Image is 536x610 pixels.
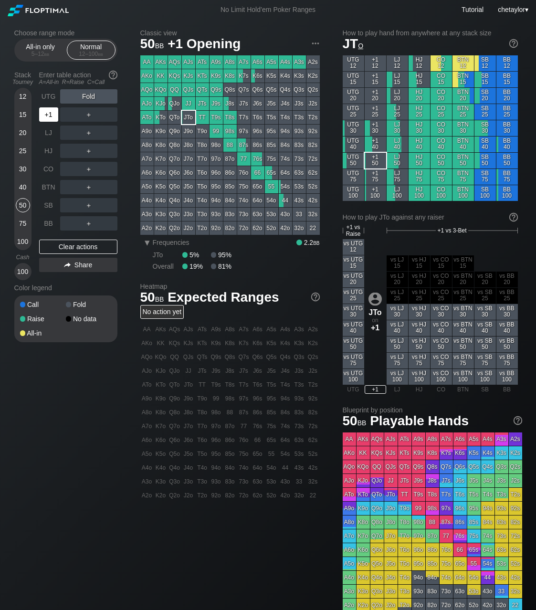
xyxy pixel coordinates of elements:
div: HJ 12 [409,55,430,71]
img: icon-avatar.b40e07d9.svg [368,292,382,305]
div: Q3s [293,83,306,96]
div: 100 [16,264,30,279]
div: HJ 75 [409,169,430,185]
div: A8o [140,138,154,152]
div: BTN 20 [452,88,474,104]
div: T6o [196,166,209,179]
div: HJ 50 [409,153,430,168]
div: K4s [279,69,292,83]
span: 50 [139,37,166,53]
div: Q9s [210,83,223,96]
div: A7s [237,55,251,69]
div: 62s [306,166,320,179]
div: J3s [293,97,306,110]
span: +1 Opening [166,37,242,53]
div: BB 40 [496,137,518,152]
h2: Classic view [140,29,320,37]
div: 93o [210,208,223,221]
div: CO 50 [431,153,452,168]
img: help.32db89a4.svg [508,212,519,222]
div: SB 12 [474,55,496,71]
div: 54o [265,194,278,207]
div: Tourney [11,79,35,85]
img: help.32db89a4.svg [508,38,519,49]
div: 87s [237,138,251,152]
div: Q3o [168,208,181,221]
div: J3o [182,208,195,221]
div: CO [39,162,58,176]
div: A6o [140,166,154,179]
div: ＋ [60,144,117,158]
div: SB 25 [474,104,496,120]
div: 15 [16,107,30,122]
div: 85o [223,180,237,193]
div: BTN 25 [452,104,474,120]
div: K6o [154,166,168,179]
div: 72o [237,221,251,235]
div: Q4o [168,194,181,207]
div: T5o [196,180,209,193]
img: share.864f2f62.svg [64,263,71,268]
div: 63s [293,166,306,179]
div: AKs [154,55,168,69]
div: Raise [20,316,66,322]
div: SB [39,198,58,212]
span: o [358,40,363,50]
div: J5o [182,180,195,193]
img: help.32db89a4.svg [513,415,523,426]
div: UTG 75 [343,169,364,185]
div: Q6s [251,83,264,96]
div: Q5o [168,180,181,193]
div: LJ 100 [387,185,408,201]
div: K9o [154,125,168,138]
div: Fold [60,89,117,104]
div: AQo [140,83,154,96]
div: T3o [196,208,209,221]
div: HJ 25 [409,104,430,120]
div: T9o [196,125,209,138]
div: KTo [154,111,168,124]
div: BTN 30 [452,120,474,136]
div: UTG 100 [343,185,364,201]
div: J4o [182,194,195,207]
div: HJ 20 [409,88,430,104]
div: T2o [196,221,209,235]
div: K5s [265,69,278,83]
div: 84o [223,194,237,207]
div: No Limit Hold’em Poker Ranges [206,6,330,16]
div: ▾ [495,4,529,15]
div: How to play JTo against any raiser [343,213,518,221]
div: 53o [265,208,278,221]
div: J7o [182,152,195,166]
div: J6s [251,97,264,110]
div: UTG 12 [343,55,364,71]
div: A4s [279,55,292,69]
div: 32s [306,208,320,221]
div: 88 [223,138,237,152]
div: Q6o [168,166,181,179]
div: 82o [223,221,237,235]
div: 43o [279,208,292,221]
div: BB 25 [496,104,518,120]
div: A6s [251,55,264,69]
div: 52s [306,180,320,193]
div: A5s [265,55,278,69]
div: Enter table action [39,67,117,89]
div: Call [20,301,66,308]
div: +1 100 [365,185,386,201]
div: AQs [168,55,181,69]
div: 96s [251,125,264,138]
div: K2o [154,221,168,235]
div: UTG 40 [343,137,364,152]
div: 94s [279,125,292,138]
div: UTG [39,89,58,104]
div: BB 100 [496,185,518,201]
span: bb [98,51,103,57]
div: A=All-in R=Raise C=Call [39,79,117,85]
div: 99 [210,125,223,138]
div: KK [154,69,168,83]
div: LJ 12 [387,55,408,71]
div: K7o [154,152,168,166]
div: JTo [182,111,195,124]
span: bb [155,40,164,50]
